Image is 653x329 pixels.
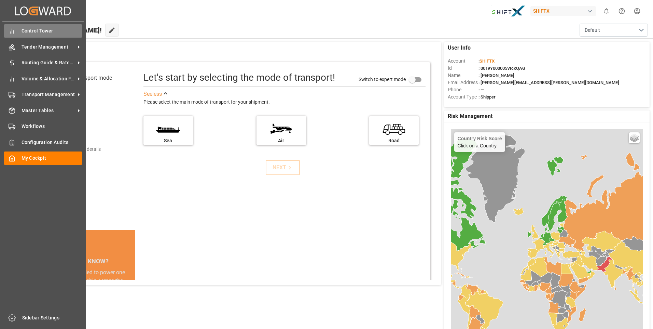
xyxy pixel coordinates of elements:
span: Account [448,57,478,65]
span: SHIFTX [480,58,495,64]
a: My Cockpit [4,152,82,165]
button: SHIFTX [530,4,599,17]
span: Account Type [448,93,478,101]
h4: Country Risk Score [458,136,502,141]
button: Help Center [614,3,629,19]
div: Let's start by selecting the mode of transport! [143,70,335,85]
div: Please select the main mode of transport for your shipment. [143,98,426,106]
div: Road [373,137,415,144]
span: : [PERSON_NAME][EMAIL_ADDRESS][PERSON_NAME][DOMAIN_NAME] [478,80,619,85]
span: Switch to expert mode [359,76,406,82]
span: Sidebar Settings [22,314,83,321]
a: Workflows [4,120,82,133]
span: Id [448,65,478,72]
span: Routing Guide & Rates MGMT [22,59,75,66]
button: open menu [580,24,648,37]
span: My Cockpit [22,155,83,162]
div: SHIFTX [530,6,596,16]
div: Air [260,137,303,144]
span: Transport Management [22,91,75,98]
a: Control Tower [4,24,82,38]
span: : [478,58,495,64]
button: NEXT [266,160,300,175]
span: : — [478,87,484,92]
span: Name [448,72,478,79]
span: Default [585,27,600,34]
span: User Info [448,44,471,52]
span: : Shipper [478,94,496,100]
span: Control Tower [22,27,83,35]
a: Layers [629,132,640,143]
div: See less [143,90,162,98]
span: Master Tables [22,107,75,114]
span: Volume & Allocation Forecast [22,75,75,82]
span: Workflows [22,123,83,130]
span: Configuration Audits [22,139,83,146]
span: : 0019Y000005VIcxQAG [478,66,525,71]
div: NEXT [273,163,293,172]
button: next slide / item [126,268,135,326]
div: Click on a Country [458,136,502,148]
span: : [PERSON_NAME] [478,73,514,78]
span: Email Address [448,79,478,86]
div: Add shipping details [58,146,101,153]
span: Tender Management [22,43,75,51]
div: Sea [147,137,190,144]
img: Bildschirmfoto%202024-11-13%20um%2009.31.44.png_1731487080.png [491,5,526,17]
span: Risk Management [448,112,492,120]
span: Phone [448,86,478,93]
span: Hello [PERSON_NAME]! [28,24,102,37]
button: show 0 new notifications [599,3,614,19]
